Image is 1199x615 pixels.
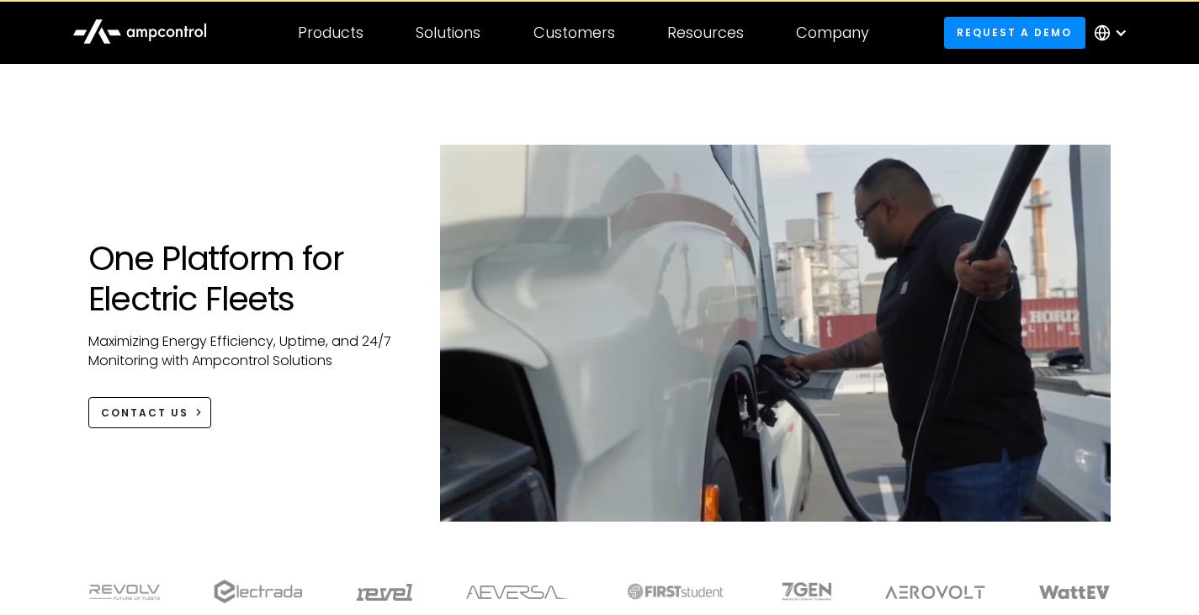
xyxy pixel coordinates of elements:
div: Resources [667,24,744,42]
div: Company [796,24,869,42]
a: Request a demo [944,17,1085,48]
img: WattEV logo [1039,586,1110,599]
div: Solutions [416,24,480,42]
img: electrada logo [214,580,302,603]
a: CONTACT US [88,397,212,428]
div: CONTACT US [101,406,188,421]
div: Customers [533,24,615,42]
h1: One Platform for Electric Fleets [88,238,407,319]
p: Maximizing Energy Efficiency, Uptime, and 24/7 Monitoring with Ampcontrol Solutions [88,332,407,370]
img: Aerovolt Logo [885,586,985,599]
div: Products [298,24,363,42]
